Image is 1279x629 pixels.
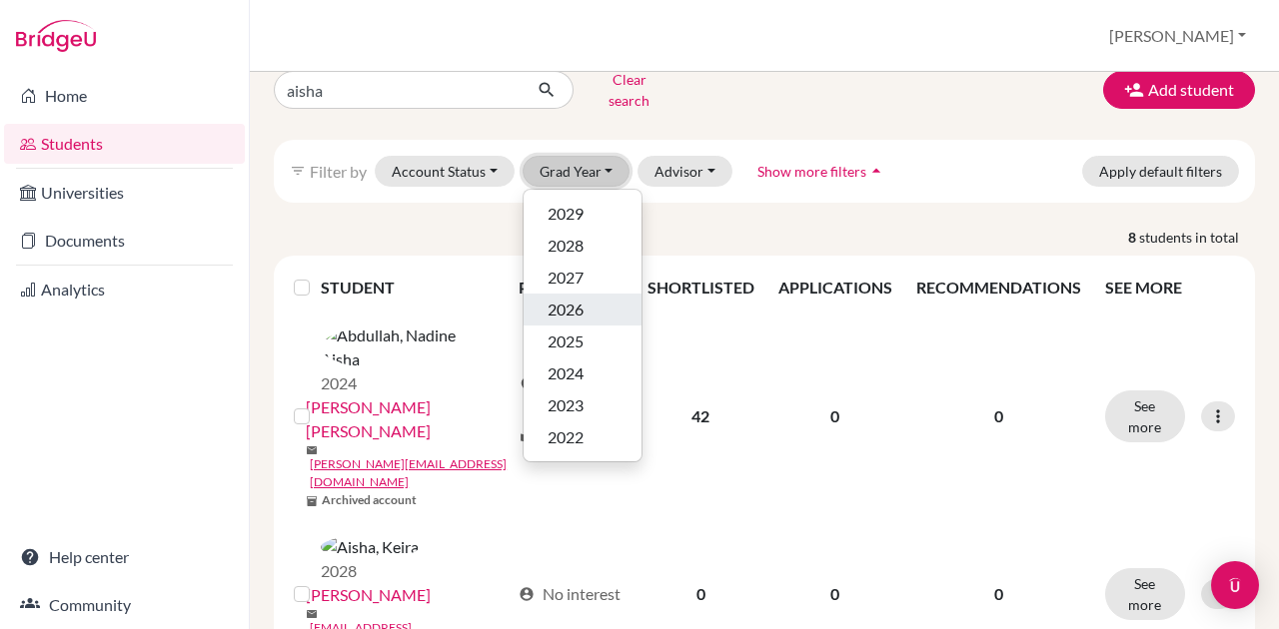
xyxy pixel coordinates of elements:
[524,262,641,294] button: 2027
[4,221,245,261] a: Documents
[321,559,419,583] p: 2028
[4,173,245,213] a: Universities
[4,124,245,164] a: Students
[548,234,584,258] span: 2028
[322,491,417,509] b: Archived account
[4,76,245,116] a: Home
[757,163,866,180] span: Show more filters
[548,202,584,226] span: 2029
[548,298,584,321] span: 2026
[519,428,535,444] span: local_library
[4,537,245,577] a: Help center
[519,412,624,460] div: Subject (15)
[1105,390,1185,442] button: See more
[519,372,623,396] div: Country (4)
[548,329,584,353] span: 2025
[524,230,641,262] button: 2028
[1128,227,1139,248] strong: 8
[523,189,642,462] div: Grad Year
[306,444,318,456] span: mail
[375,156,515,187] button: Account Status
[310,455,510,491] a: [PERSON_NAME][EMAIL_ADDRESS][DOMAIN_NAME]
[1139,227,1255,248] span: students in total
[524,325,641,357] button: 2025
[524,389,641,421] button: 2023
[548,361,584,385] span: 2024
[740,156,903,187] button: Show more filtersarrow_drop_up
[321,323,494,371] img: Abdullah, Nadine Aisha
[636,264,766,312] th: SHORTLISTED
[321,535,419,559] img: Aisha, Keira
[524,421,641,453] button: 2022
[306,583,431,607] a: [PERSON_NAME]
[524,294,641,325] button: 2026
[519,586,535,602] span: account_circle
[548,266,584,290] span: 2027
[290,163,306,179] i: filter_list
[1211,561,1259,609] div: Open Intercom Messenger
[306,495,318,507] span: inventory_2
[1082,156,1239,187] button: Apply default filters
[519,582,621,606] div: No interest
[916,582,1081,606] p: 0
[524,198,641,230] button: 2029
[574,64,684,116] button: Clear search
[916,404,1081,428] p: 0
[548,393,584,417] span: 2023
[766,312,904,521] td: 0
[321,371,494,395] p: 2024
[16,20,96,52] img: Bridge-U
[519,376,535,392] span: location_on
[306,395,510,443] a: [PERSON_NAME] [PERSON_NAME]
[1093,264,1247,312] th: SEE MORE
[638,156,732,187] button: Advisor
[507,264,636,312] th: PROFILE
[1103,71,1255,109] button: Add student
[4,270,245,310] a: Analytics
[636,312,766,521] td: 42
[306,608,318,620] span: mail
[274,71,522,109] input: Find student by name...
[1105,568,1185,620] button: See more
[866,161,886,181] i: arrow_drop_up
[523,156,631,187] button: Grad Year
[548,425,584,449] span: 2022
[766,264,904,312] th: APPLICATIONS
[321,264,507,312] th: STUDENT
[904,264,1093,312] th: RECOMMENDATIONS
[524,357,641,389] button: 2024
[1100,17,1255,55] button: [PERSON_NAME]
[310,162,367,181] span: Filter by
[4,585,245,625] a: Community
